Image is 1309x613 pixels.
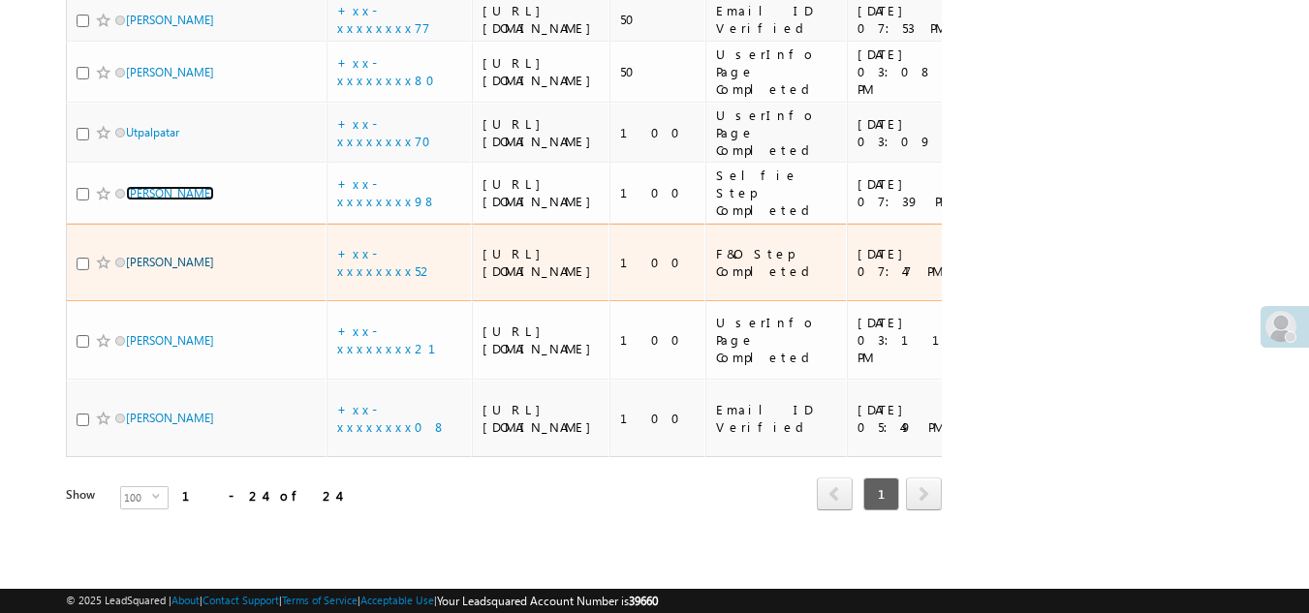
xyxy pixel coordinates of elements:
[337,54,447,88] a: +xx-xxxxxxxx80
[716,245,838,280] div: F&O Step Completed
[620,410,697,427] div: 100
[483,115,601,150] div: [URL][DOMAIN_NAME]
[66,486,105,504] div: Show
[126,255,214,269] a: [PERSON_NAME]
[337,245,434,279] a: +xx-xxxxxxxx52
[716,46,838,98] div: UserInfo Page Completed
[716,107,838,159] div: UserInfo Page Completed
[620,11,697,28] div: 50
[182,484,338,506] div: 1 - 24 of 24
[126,65,214,79] a: [PERSON_NAME]
[126,13,214,27] a: [PERSON_NAME]
[203,594,279,606] a: Contact Support
[906,479,942,510] a: next
[817,477,853,510] span: prev
[906,477,942,510] span: next
[483,2,601,37] div: [URL][DOMAIN_NAME]
[337,322,459,356] a: +xx-xxxxxxxx21
[66,592,658,610] span: © 2025 LeadSquared | | | | |
[857,401,963,436] div: [DATE] 05:49 PM
[620,331,697,349] div: 100
[620,124,697,141] div: 100
[126,411,214,425] a: [PERSON_NAME]
[126,186,214,200] a: [PERSON_NAME]
[483,54,601,89] div: [URL][DOMAIN_NAME]
[126,333,214,348] a: [PERSON_NAME]
[337,175,437,209] a: +xx-xxxxxxxx98
[620,63,697,80] div: 50
[620,254,697,271] div: 100
[483,175,601,210] div: [URL][DOMAIN_NAME]
[483,401,601,436] div: [URL][DOMAIN_NAME]
[337,115,443,149] a: +xx-xxxxxxxx70
[337,2,430,36] a: +xx-xxxxxxxx77
[857,245,963,280] div: [DATE] 07:47 PM
[629,594,658,608] span: 39660
[171,594,200,606] a: About
[857,175,963,210] div: [DATE] 07:39 PM
[863,477,899,510] span: 1
[857,314,963,366] div: [DATE] 03:11 PM
[857,46,963,98] div: [DATE] 03:08 PM
[857,115,963,150] div: [DATE] 03:09 PM
[152,492,168,501] span: select
[716,401,838,436] div: Email ID Verified
[857,2,963,37] div: [DATE] 07:53 PM
[716,2,838,37] div: Email ID Verified
[282,594,358,606] a: Terms of Service
[483,322,601,357] div: [URL][DOMAIN_NAME]
[620,184,697,201] div: 100
[360,594,434,606] a: Acceptable Use
[121,487,152,508] span: 100
[716,314,838,366] div: UserInfo Page Completed
[716,167,838,219] div: Selfie Step Completed
[817,479,853,510] a: prev
[483,245,601,280] div: [URL][DOMAIN_NAME]
[337,401,447,435] a: +xx-xxxxxxxx08
[126,125,179,139] a: Utpalpatar
[437,594,658,608] span: Your Leadsquared Account Number is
